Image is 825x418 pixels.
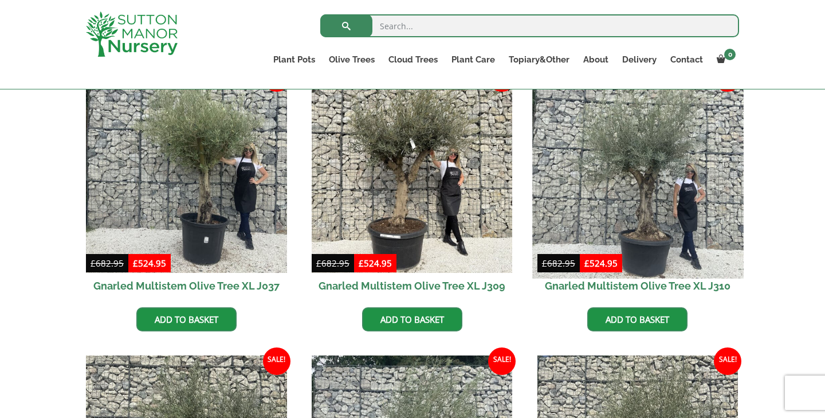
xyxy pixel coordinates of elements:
[133,257,166,269] bdi: 524.95
[316,257,321,269] span: £
[542,257,575,269] bdi: 682.95
[362,307,462,331] a: Add to basket: “Gnarled Multistem Olive Tree XL J309”
[587,307,687,331] a: Add to basket: “Gnarled Multistem Olive Tree XL J310”
[663,52,710,68] a: Contact
[312,72,513,274] img: Gnarled Multistem Olive Tree XL J309
[615,52,663,68] a: Delivery
[263,347,290,375] span: Sale!
[316,257,349,269] bdi: 682.95
[445,52,502,68] a: Plant Care
[86,72,287,299] a: Sale! Gnarled Multistem Olive Tree XL J037
[86,11,178,57] img: logo
[322,52,382,68] a: Olive Trees
[320,14,739,37] input: Search...
[537,273,738,299] h2: Gnarled Multistem Olive Tree XL J310
[576,52,615,68] a: About
[710,52,739,68] a: 0
[584,257,590,269] span: £
[532,67,743,278] img: Gnarled Multistem Olive Tree XL J310
[584,257,618,269] bdi: 524.95
[488,347,516,375] span: Sale!
[133,257,138,269] span: £
[266,52,322,68] a: Plant Pots
[91,257,124,269] bdi: 682.95
[86,72,287,274] img: Gnarled Multistem Olive Tree XL J037
[714,347,741,375] span: Sale!
[502,52,576,68] a: Topiary&Other
[382,52,445,68] a: Cloud Trees
[312,72,513,299] a: Sale! Gnarled Multistem Olive Tree XL J309
[312,273,513,299] h2: Gnarled Multistem Olive Tree XL J309
[359,257,392,269] bdi: 524.95
[136,307,237,331] a: Add to basket: “Gnarled Multistem Olive Tree XL J037”
[86,273,287,299] h2: Gnarled Multistem Olive Tree XL J037
[537,72,738,299] a: Sale! Gnarled Multistem Olive Tree XL J310
[724,49,736,60] span: 0
[542,257,547,269] span: £
[359,257,364,269] span: £
[91,257,96,269] span: £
